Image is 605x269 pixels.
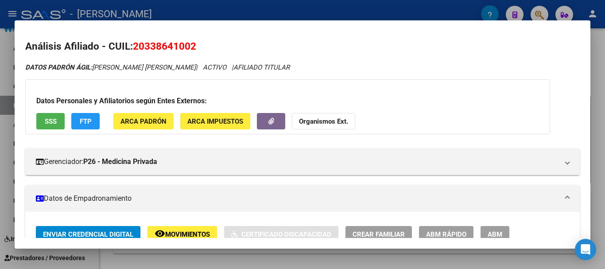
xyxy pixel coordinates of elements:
span: ABM [488,230,502,238]
button: ARCA Padrón [113,113,174,129]
button: Organismos Ext. [292,113,355,129]
mat-expansion-panel-header: Gerenciador:P26 - Medicina Privada [25,148,580,175]
button: Enviar Credencial Digital [36,226,140,242]
button: Crear Familiar [345,226,412,242]
span: Certificado Discapacidad [241,230,331,238]
strong: DATOS PADRÓN ÁGIL: [25,63,92,71]
span: ARCA Impuestos [187,117,243,125]
span: SSS [45,117,57,125]
strong: Organismos Ext. [299,117,348,125]
button: Certificado Discapacidad [224,226,338,242]
mat-icon: remove_red_eye [155,228,165,239]
span: Movimientos [165,230,210,238]
span: [PERSON_NAME] [PERSON_NAME] [25,63,196,71]
span: AFILIADO TITULAR [233,63,290,71]
h2: Análisis Afiliado - CUIL: [25,39,580,54]
mat-panel-title: Gerenciador: [36,156,558,167]
span: Crear Familiar [353,230,405,238]
button: FTP [71,113,100,129]
button: ABM Rápido [419,226,473,242]
span: ABM Rápido [426,230,466,238]
span: FTP [80,117,92,125]
i: | ACTIVO | [25,63,290,71]
h3: Datos Personales y Afiliatorios según Entes Externos: [36,96,539,106]
span: Enviar Credencial Digital [43,230,133,238]
button: ABM [481,226,509,242]
mat-expansion-panel-header: Datos de Empadronamiento [25,185,580,212]
button: ARCA Impuestos [180,113,250,129]
span: ARCA Padrón [120,117,167,125]
div: Open Intercom Messenger [575,239,596,260]
button: SSS [36,113,65,129]
strong: P26 - Medicina Privada [83,156,157,167]
mat-panel-title: Datos de Empadronamiento [36,193,558,204]
span: 20338641002 [133,40,196,52]
button: Movimientos [147,226,217,242]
